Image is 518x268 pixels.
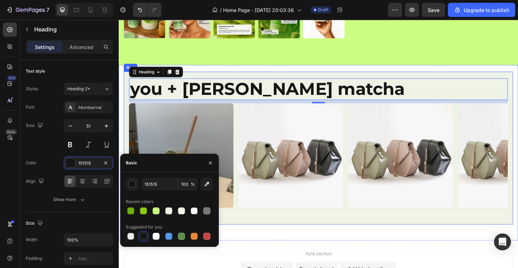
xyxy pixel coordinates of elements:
[136,260,178,267] div: Choose templates
[126,160,137,166] div: Basic
[26,160,37,166] div: Color
[454,6,509,14] div: Upgrade to publish
[20,52,39,59] div: Heading
[67,86,90,92] span: Heading 2*
[428,7,439,13] span: Save
[127,89,238,199] img: image_demo.jpg
[243,89,354,199] img: image_demo.jpg
[26,193,113,206] button: Show more
[119,20,518,268] iframe: Design area
[422,3,445,17] button: Save
[7,75,17,81] div: 450
[26,237,37,243] div: Width
[191,181,195,188] span: %
[26,255,42,262] div: Padding
[26,104,35,110] div: Font
[126,224,162,230] div: Suggested for you
[494,233,511,250] div: Open Intercom Messenger
[359,89,470,199] img: image_demo.jpg
[220,6,222,14] span: /
[11,89,122,199] img: gempages_584515755731583576-b0319bb1-32bb-4e2f-845f-4abb88eb6692.jpg
[5,129,17,135] div: Beta
[46,6,49,14] p: 7
[64,233,113,246] input: Auto
[7,48,18,54] div: Row
[69,43,93,51] p: Advanced
[11,62,412,85] h2: you + [PERSON_NAME] matcha
[126,199,153,205] div: Recent colors
[26,121,44,130] div: Size
[78,104,111,111] div: Montserrat
[78,160,99,166] div: 151515
[78,256,111,262] div: Add...
[191,260,228,267] div: Generate layout
[53,196,86,203] div: Show more
[26,219,44,228] div: Size
[64,83,113,95] button: Heading 2*
[26,177,45,186] div: Align
[141,178,178,190] input: Eg: FFFFFF
[242,260,285,267] div: Add blank section
[34,25,110,33] p: Heading
[133,3,161,17] div: Undo/Redo
[318,7,328,13] span: Draft
[223,6,294,14] span: Home Page - [DATE] 20:03:36
[26,68,45,74] div: Text style
[26,86,38,92] div: Styles
[448,3,515,17] button: Upgrade to publish
[195,244,228,251] span: Add section
[3,3,53,17] button: 7
[35,43,55,51] p: Settings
